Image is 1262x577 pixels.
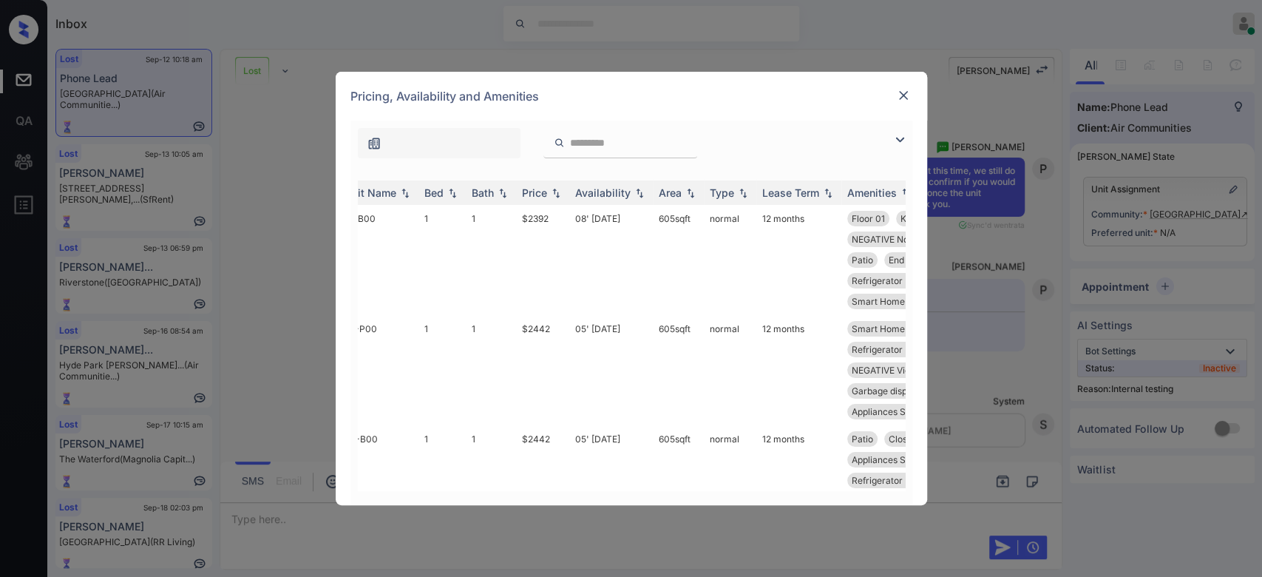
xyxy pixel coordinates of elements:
img: sorting [683,188,698,198]
img: icon-zuma [891,131,909,149]
td: $2442 [516,315,569,425]
img: sorting [632,188,647,198]
td: 12 months [756,315,841,425]
td: 605 sqft [653,205,704,315]
td: 12 months [756,205,841,315]
td: 1 [466,425,516,536]
td: normal [704,205,756,315]
img: sorting [495,188,510,198]
div: Type [710,186,734,199]
span: NEGATIVE Noise ... [852,234,929,245]
td: 12 months [756,425,841,536]
span: KB 2007 [900,213,937,224]
span: Smart Home Door... [852,296,934,307]
td: 33-P00 [339,315,418,425]
span: NEGATIVE View P... [852,365,932,376]
img: sorting [549,188,563,198]
div: Unit Name [345,186,396,199]
img: icon-zuma [554,136,565,149]
td: $2442 [516,425,569,536]
span: Patio [852,254,873,266]
div: Pricing, Availability and Amenities [336,72,927,121]
td: 05' [DATE] [569,315,653,425]
span: Garbage disposa... [852,385,929,397]
img: sorting [445,188,460,198]
span: Floor 01 [852,213,885,224]
div: Amenities [847,186,897,199]
td: 08' [DATE] [569,205,653,315]
span: Refrigerator Le... [852,275,922,286]
div: Lease Term [762,186,819,199]
img: close [896,88,911,103]
td: 1 [418,315,466,425]
img: icon-zuma [367,136,381,151]
td: 05' [DATE] [569,425,653,536]
td: 1 [418,205,466,315]
span: Refrigerator Le... [852,475,922,486]
td: 20-B00 [339,425,418,536]
img: sorting [398,188,413,198]
span: Appliances Stai... [852,406,923,417]
img: sorting [736,188,750,198]
span: End Unit [889,254,923,266]
span: Appliances Stai... [852,454,923,465]
td: 17-B00 [339,205,418,315]
span: Patio [852,433,873,445]
div: Availability [575,186,631,199]
div: Bed [424,186,444,199]
td: normal [704,425,756,536]
span: Close to Amenit... [889,433,961,445]
td: 1 [418,425,466,536]
td: $2392 [516,205,569,315]
div: Price [522,186,547,199]
span: Smart Home Door... [852,323,934,334]
td: 605 sqft [653,425,704,536]
td: 1 [466,315,516,425]
img: sorting [898,188,913,198]
td: 1 [466,205,516,315]
div: Area [659,186,682,199]
td: 605 sqft [653,315,704,425]
td: normal [704,315,756,425]
div: Bath [472,186,494,199]
img: sorting [821,188,835,198]
span: Refrigerator Le... [852,344,922,355]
